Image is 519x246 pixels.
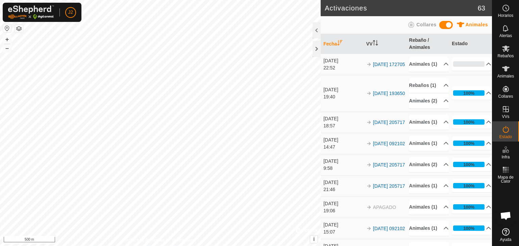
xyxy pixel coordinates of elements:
div: 100% [463,90,474,96]
div: 100% [463,140,474,147]
span: APAGADO [373,205,396,210]
span: Ayuda [500,238,512,242]
div: 100% [453,141,485,146]
p-accordion-header: Animales (1) [409,221,449,236]
img: arrow [366,62,372,67]
div: 100% [453,90,485,96]
div: 18:57 [323,122,363,129]
span: 63 [478,3,485,13]
img: arrow [366,162,372,167]
span: Rebaños [497,54,514,58]
span: Animales [466,22,488,27]
div: 100% [453,183,485,188]
a: [DATE] 205717 [373,183,405,189]
th: VV [364,34,406,54]
p-accordion-header: 100% [452,86,491,100]
p-accordion-header: Animales (2) [409,157,449,172]
div: [DATE] [323,179,363,186]
p-accordion-header: Animales (2) [409,93,449,109]
div: 15:07 [323,228,363,236]
span: Collares [416,22,436,27]
span: VVs [502,115,509,119]
a: [DATE] 092102 [373,141,405,146]
div: [DATE] [323,86,363,93]
div: 100% [463,204,474,210]
span: Horarios [498,13,513,18]
p-accordion-header: Rebaños (1) [409,78,449,93]
img: arrow [366,205,372,210]
p-accordion-header: 100% [452,200,491,214]
p-accordion-header: 100% [452,179,491,192]
img: arrow [366,183,372,189]
span: Alertas [499,34,512,38]
p-accordion-header: Animales (1) [409,57,449,72]
span: i [313,236,315,242]
div: 19:40 [323,93,363,100]
div: 100% [463,119,474,125]
p-accordion-header: 100% [452,115,491,129]
div: 100% [453,204,485,210]
p-accordion-header: 0% [452,57,491,71]
img: arrow [366,91,372,96]
span: Mapa de Calor [494,175,517,183]
span: Estado [499,135,512,139]
h2: Activaciones [325,4,478,12]
a: Ayuda [492,225,519,244]
div: 100% [453,119,485,125]
a: [DATE] 193650 [373,91,405,96]
span: Animales [497,74,514,78]
div: 100% [463,225,474,232]
a: Contáctenos [173,237,195,243]
a: [DATE] 205717 [373,120,405,125]
div: 100% [453,225,485,231]
div: [DATE] [323,158,363,165]
a: [DATE] 092102 [373,226,405,231]
button: + [3,35,11,43]
div: 0% [453,61,485,67]
p-sorticon: Activar para ordenar [337,41,343,47]
p-accordion-header: 100% [452,136,491,150]
div: [DATE] [323,200,363,207]
img: arrow [366,141,372,146]
div: 14:47 [323,144,363,151]
button: i [310,236,318,243]
a: [DATE] 205717 [373,162,405,167]
div: [DATE] [323,136,363,144]
div: [DATE] [323,115,363,122]
div: 100% [453,162,485,167]
div: 19:06 [323,207,363,214]
span: Infra [501,155,510,159]
div: 9:58 [323,165,363,172]
div: [DATE] [323,57,363,64]
div: [DATE] [323,221,363,228]
p-accordion-header: Animales (1) [409,115,449,130]
img: arrow [366,120,372,125]
th: Estado [449,34,492,54]
p-accordion-header: Animales (1) [409,136,449,151]
a: [DATE] 172705 [373,62,405,67]
div: 100% [463,183,474,189]
p-accordion-header: Animales (1) [409,178,449,193]
div: 21:46 [323,186,363,193]
div: 100% [463,161,474,168]
p-sorticon: Activar para ordenar [373,41,378,47]
th: Rebaño / Animales [406,34,449,54]
div: Chat abierto [496,206,516,226]
span: Collares [498,94,513,98]
p-accordion-header: 100% [452,221,491,235]
p-accordion-header: 100% [452,158,491,171]
button: Restablecer Mapa [3,24,11,32]
th: Fecha [321,34,364,54]
p-accordion-header: Animales (1) [409,199,449,215]
button: – [3,44,11,52]
button: Capas del Mapa [15,25,23,33]
img: arrow [366,226,372,231]
div: 22:52 [323,64,363,71]
a: Política de Privacidad [125,237,164,243]
img: Logo Gallagher [8,5,54,19]
span: J2 [68,9,73,16]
